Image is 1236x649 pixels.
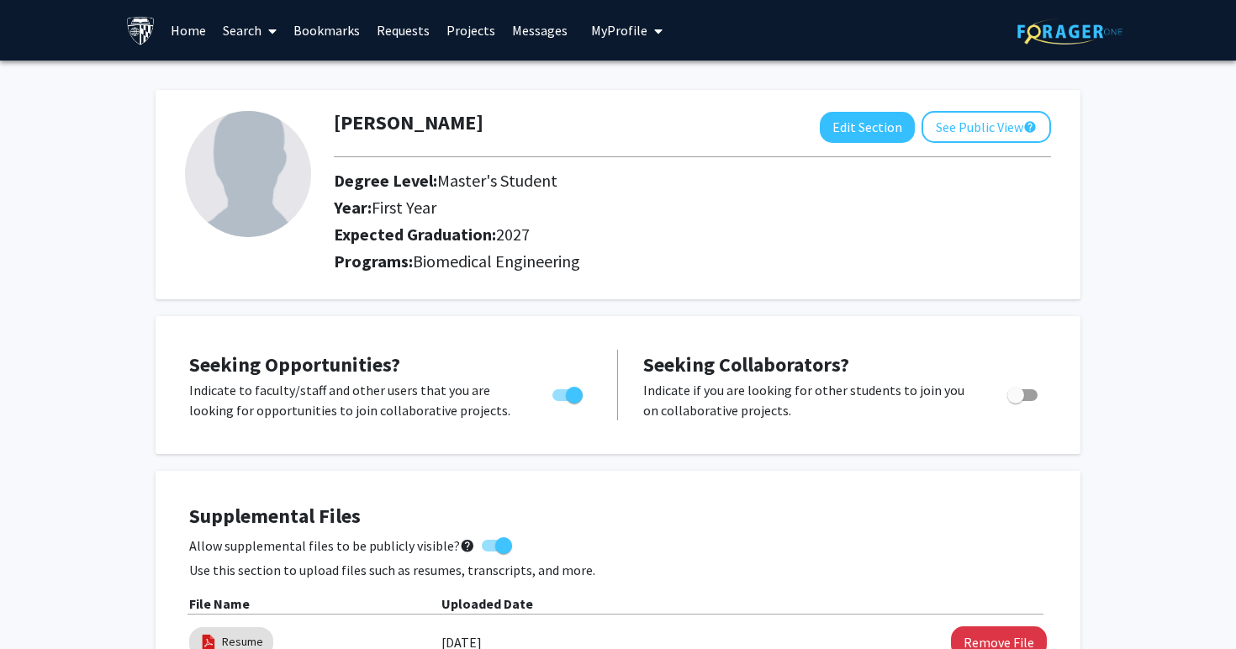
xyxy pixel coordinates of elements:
img: Profile Picture [185,111,311,237]
b: File Name [189,595,250,612]
p: Indicate to faculty/staff and other users that you are looking for opportunities to join collabor... [189,380,520,420]
a: Bookmarks [285,1,368,60]
a: Home [162,1,214,60]
img: Johns Hopkins University Logo [126,16,156,45]
b: Uploaded Date [441,595,533,612]
span: 2027 [496,224,530,245]
img: ForagerOne Logo [1017,18,1122,45]
h2: Degree Level: [334,171,906,191]
mat-icon: help [1023,117,1037,137]
span: Allow supplemental files to be publicly visible? [189,536,475,556]
span: Master's Student [437,170,557,191]
a: Requests [368,1,438,60]
a: Projects [438,1,504,60]
h2: Programs: [334,251,1051,272]
a: Search [214,1,285,60]
mat-icon: help [460,536,475,556]
span: Biomedical Engineering [413,251,580,272]
span: First Year [372,197,436,218]
a: Messages [504,1,576,60]
button: See Public View [922,111,1051,143]
div: Toggle [546,380,592,405]
span: Seeking Opportunities? [189,351,400,377]
div: Toggle [1001,380,1047,405]
h2: Expected Graduation: [334,224,906,245]
span: My Profile [591,22,647,39]
button: Edit Section [820,112,915,143]
iframe: Chat [13,573,71,636]
h2: Year: [334,198,906,218]
p: Indicate if you are looking for other students to join you on collaborative projects. [643,380,975,420]
span: Seeking Collaborators? [643,351,849,377]
h1: [PERSON_NAME] [334,111,483,135]
p: Use this section to upload files such as resumes, transcripts, and more. [189,560,1047,580]
h4: Supplemental Files [189,504,1047,529]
